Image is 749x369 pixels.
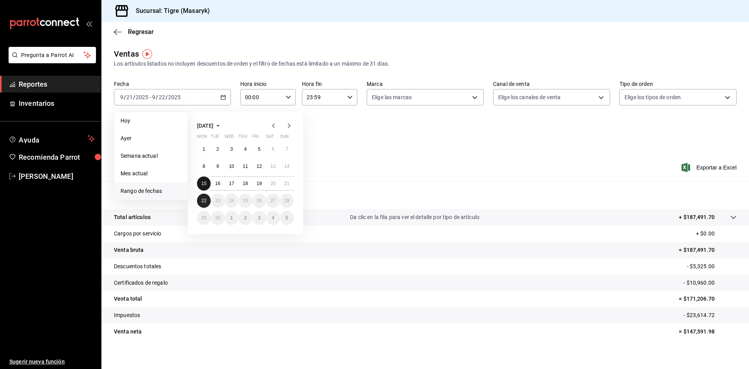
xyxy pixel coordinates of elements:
label: Hora fin [302,81,357,87]
span: [PERSON_NAME] [19,171,95,182]
div: Los artículos listados no incluyen descuentos de orden y el filtro de fechas está limitado a un m... [114,60,737,68]
button: October 5, 2025 [280,211,294,225]
button: September 27, 2025 [266,194,280,208]
p: - $10,960.00 [683,279,737,287]
abbr: September 6, 2025 [272,146,274,152]
span: Pregunta a Parrot AI [21,51,84,59]
span: Recomienda Parrot [19,152,95,162]
abbr: Friday [252,134,259,142]
button: September 9, 2025 [211,159,224,173]
button: September 29, 2025 [197,211,211,225]
button: September 10, 2025 [225,159,238,173]
abbr: October 5, 2025 [286,215,288,221]
abbr: September 23, 2025 [215,198,220,203]
abbr: October 1, 2025 [230,215,233,221]
p: = $147,591.98 [679,328,737,336]
button: open_drawer_menu [86,20,92,27]
abbr: September 2, 2025 [217,146,219,152]
abbr: September 12, 2025 [257,164,262,169]
button: Regresar [114,28,154,36]
abbr: September 18, 2025 [243,181,248,186]
abbr: September 26, 2025 [257,198,262,203]
p: Da clic en la fila para ver el detalle por tipo de artículo [350,213,479,221]
p: Venta neta [114,328,142,336]
button: September 6, 2025 [266,142,280,156]
input: -- [120,94,124,100]
abbr: Monday [197,134,207,142]
button: September 15, 2025 [197,176,211,191]
button: September 7, 2025 [280,142,294,156]
p: + $0.00 [696,230,737,238]
label: Fecha [114,81,231,87]
span: Inventarios [19,98,95,109]
abbr: September 15, 2025 [201,181,206,186]
span: Reportes [19,79,95,89]
button: September 8, 2025 [197,159,211,173]
abbr: September 3, 2025 [230,146,233,152]
button: September 21, 2025 [280,176,294,191]
abbr: September 22, 2025 [201,198,206,203]
button: September 30, 2025 [211,211,224,225]
span: Mes actual [121,169,181,178]
p: Descuentos totales [114,262,161,271]
label: Canal de venta [493,81,610,87]
abbr: September 7, 2025 [286,146,288,152]
button: September 20, 2025 [266,176,280,191]
abbr: September 25, 2025 [243,198,248,203]
img: Tooltip marker [142,49,152,59]
abbr: September 28, 2025 [284,198,289,203]
button: September 14, 2025 [280,159,294,173]
span: [DATE] [197,123,213,129]
button: September 19, 2025 [252,176,266,191]
span: Ayer [121,134,181,143]
span: Sugerir nueva función [9,358,95,366]
abbr: September 5, 2025 [258,146,261,152]
abbr: Saturday [266,134,274,142]
label: Marca [367,81,484,87]
abbr: September 24, 2025 [229,198,234,203]
p: Certificados de regalo [114,279,168,287]
span: / [156,94,158,100]
abbr: September 10, 2025 [229,164,234,169]
span: Elige las marcas [372,93,412,101]
input: ---- [168,94,181,100]
abbr: September 4, 2025 [244,146,247,152]
button: September 23, 2025 [211,194,224,208]
button: September 25, 2025 [238,194,252,208]
p: Impuestos [114,311,140,319]
button: September 12, 2025 [252,159,266,173]
p: Venta bruta [114,246,144,254]
button: Exportar a Excel [683,163,737,172]
div: Ventas [114,48,139,60]
abbr: September 20, 2025 [270,181,275,186]
label: Hora inicio [240,81,296,87]
button: [DATE] [197,121,223,130]
abbr: October 4, 2025 [272,215,274,221]
p: Cargos por servicio [114,230,162,238]
abbr: September 21, 2025 [284,181,289,186]
input: -- [158,94,165,100]
button: Pregunta a Parrot AI [9,47,96,63]
abbr: Tuesday [211,134,218,142]
button: September 13, 2025 [266,159,280,173]
abbr: September 14, 2025 [284,164,289,169]
span: / [124,94,126,100]
abbr: September 1, 2025 [202,146,205,152]
abbr: Wednesday [225,134,234,142]
p: Total artículos [114,213,151,221]
abbr: September 11, 2025 [243,164,248,169]
abbr: October 3, 2025 [258,215,261,221]
h3: Sucursal: Tigre (Masaryk) [130,6,210,16]
p: = $187,491.70 [679,246,737,254]
span: / [165,94,168,100]
abbr: September 17, 2025 [229,181,234,186]
abbr: September 9, 2025 [217,164,219,169]
abbr: September 16, 2025 [215,181,220,186]
span: Semana actual [121,152,181,160]
p: = $171,206.70 [679,295,737,303]
a: Pregunta a Parrot AI [5,57,96,65]
button: September 22, 2025 [197,194,211,208]
abbr: Sunday [280,134,289,142]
